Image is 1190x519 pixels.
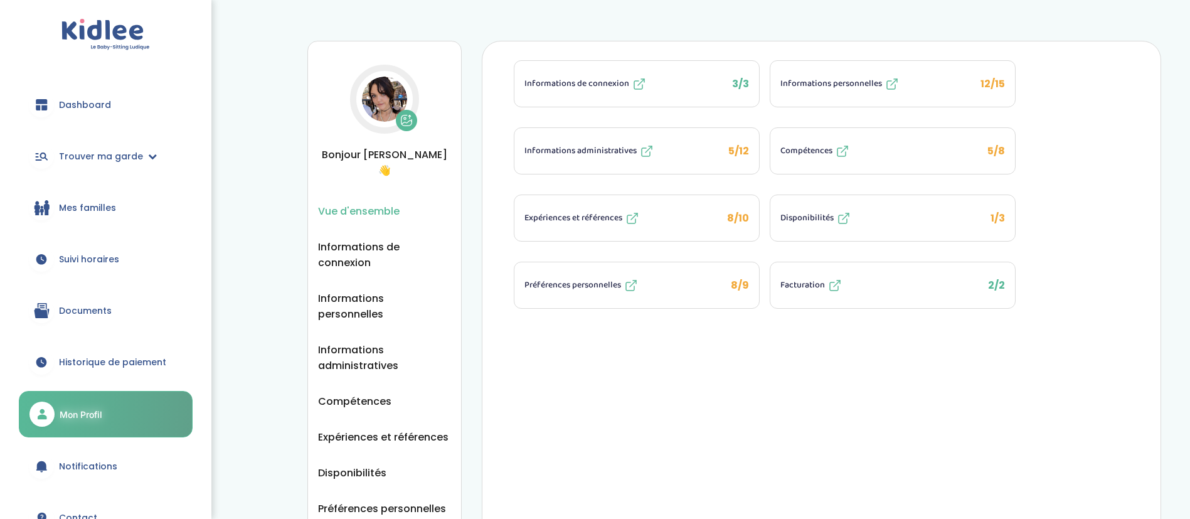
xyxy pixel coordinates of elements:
[318,203,400,219] button: Vue d'ensemble
[991,211,1005,225] span: 1/3
[19,185,193,230] a: Mes familles
[987,144,1005,158] span: 5/8
[780,144,832,158] span: Compétences
[19,134,193,179] a: Trouver ma garde
[988,278,1005,292] span: 2/2
[59,201,116,215] span: Mes familles
[731,278,749,292] span: 8/9
[318,501,446,516] button: Préférences personnelles
[780,279,825,292] span: Facturation
[59,356,166,369] span: Historique de paiement
[318,342,451,373] button: Informations administratives
[318,147,451,178] span: Bonjour [PERSON_NAME] 👋
[514,61,759,107] button: Informations de connexion 3/3
[770,60,1016,107] li: 12/15
[727,211,749,225] span: 8/10
[524,144,637,158] span: Informations administratives
[318,429,449,445] button: Expériences et références
[59,150,143,163] span: Trouver ma garde
[770,61,1015,107] button: Informations personnelles 12/15
[514,60,760,107] li: 3/3
[980,77,1005,91] span: 12/15
[19,444,193,489] a: Notifications
[318,393,391,409] button: Compétences
[514,195,760,242] li: 8/10
[732,77,749,91] span: 3/3
[318,291,451,322] button: Informations personnelles
[19,82,193,127] a: Dashboard
[780,211,834,225] span: Disponibilités
[524,279,621,292] span: Préférences personnelles
[514,262,759,308] button: Préférences personnelles 8/9
[770,128,1015,174] button: Compétences 5/8
[780,77,882,90] span: Informations personnelles
[770,262,1015,308] button: Facturation 2/2
[514,262,760,309] li: 8/9
[59,253,119,266] span: Suivi horaires
[318,465,386,481] button: Disponibilités
[514,195,759,241] button: Expériences et références 8/10
[19,288,193,333] a: Documents
[19,391,193,437] a: Mon Profil
[19,237,193,282] a: Suivi horaires
[770,262,1016,309] li: 2/2
[59,460,117,473] span: Notifications
[770,195,1015,241] button: Disponibilités 1/3
[362,77,407,122] img: Avatar
[19,340,193,385] a: Historique de paiement
[770,127,1016,174] li: 5/8
[59,99,111,112] span: Dashboard
[318,239,451,270] button: Informations de connexion
[770,195,1016,242] li: 1/3
[514,127,760,174] li: 5/12
[514,128,759,174] button: Informations administratives 5/12
[59,304,112,318] span: Documents
[60,408,102,421] span: Mon Profil
[61,19,150,51] img: logo.svg
[524,77,629,90] span: Informations de connexion
[524,211,622,225] span: Expériences et références
[728,144,749,158] span: 5/12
